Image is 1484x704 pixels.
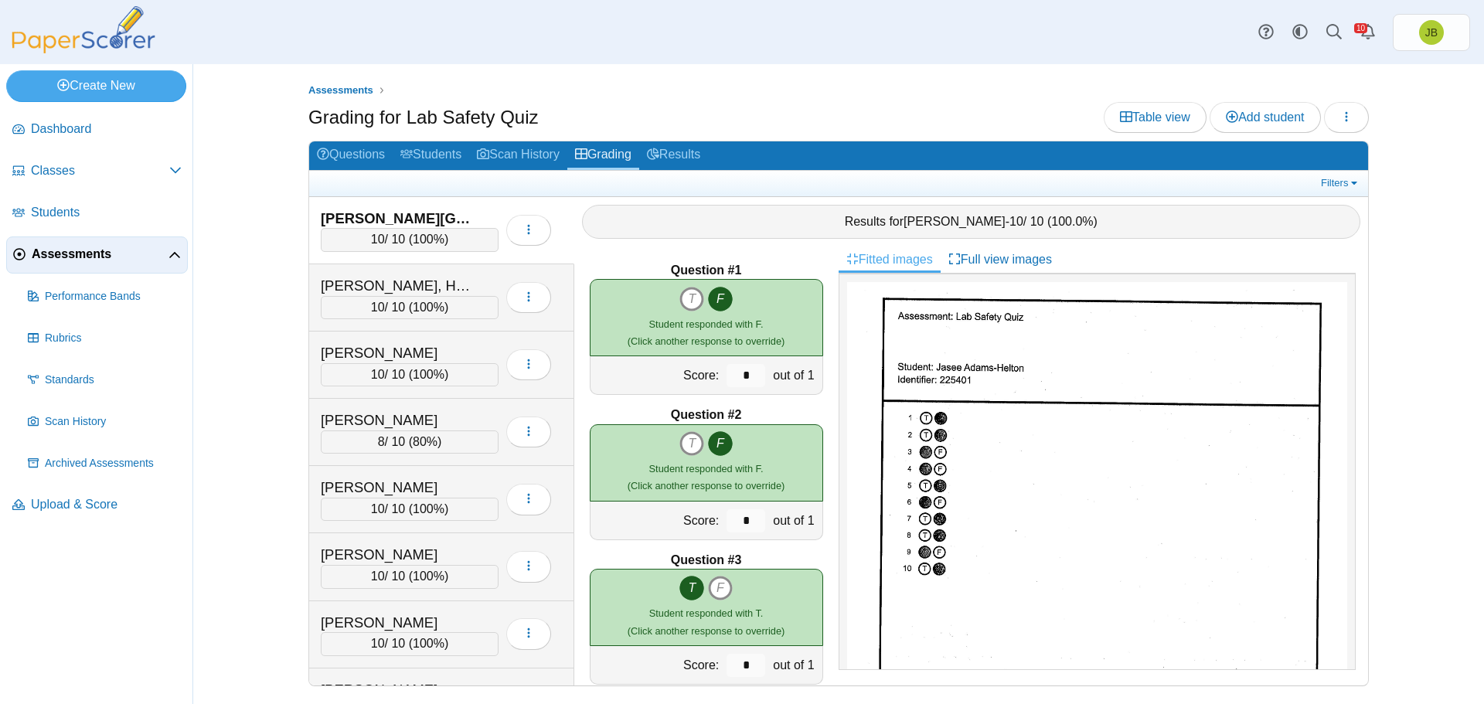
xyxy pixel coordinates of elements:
[378,435,385,448] span: 8
[591,502,723,539] div: Score:
[1419,20,1444,45] span: Joel Boyd
[309,141,393,170] a: Questions
[769,356,822,394] div: out of 1
[1351,15,1385,49] a: Alerts
[1226,111,1304,124] span: Add student
[769,502,822,539] div: out of 1
[45,331,182,346] span: Rubrics
[1120,111,1190,124] span: Table view
[671,262,742,279] b: Question #1
[22,320,188,357] a: Rubrics
[371,368,385,381] span: 10
[679,576,704,600] i: T
[32,246,168,263] span: Assessments
[321,565,499,588] div: / 10 ( )
[31,162,169,179] span: Classes
[321,343,475,363] div: [PERSON_NAME]
[904,215,1006,228] span: [PERSON_NAME]
[45,414,182,430] span: Scan History
[413,502,444,515] span: 100%
[321,276,475,296] div: [PERSON_NAME], Harmony
[469,141,567,170] a: Scan History
[413,435,437,448] span: 80%
[628,318,785,347] small: (Click another response to override)
[371,233,385,246] span: 10
[31,121,182,138] span: Dashboard
[1104,102,1207,133] a: Table view
[321,632,499,655] div: / 10 ( )
[839,247,941,273] a: Fitted images
[679,287,704,311] i: T
[22,403,188,440] a: Scan History
[628,607,785,636] small: (Click another response to override)
[413,301,444,314] span: 100%
[567,141,639,170] a: Grading
[1009,215,1023,228] span: 10
[6,6,161,53] img: PaperScorer
[413,233,444,246] span: 100%
[708,576,733,600] i: F
[591,356,723,394] div: Score:
[679,431,704,456] i: T
[321,296,499,319] div: / 10 ( )
[321,430,499,454] div: / 10 ( )
[6,487,188,524] a: Upload & Score
[45,456,182,471] span: Archived Assessments
[308,84,373,96] span: Assessments
[393,141,469,170] a: Students
[413,368,444,381] span: 100%
[321,613,475,633] div: [PERSON_NAME]
[321,498,499,521] div: / 10 ( )
[31,204,182,221] span: Students
[649,607,764,619] span: Student responded with T.
[649,318,764,330] span: Student responded with F.
[31,496,182,513] span: Upload & Score
[1425,27,1438,38] span: Joel Boyd
[591,646,723,684] div: Score:
[649,463,764,474] span: Student responded with F.
[321,410,475,430] div: [PERSON_NAME]
[305,81,377,100] a: Assessments
[321,228,499,251] div: / 10 ( )
[639,141,708,170] a: Results
[6,153,188,190] a: Classes
[671,406,742,423] b: Question #2
[321,363,499,386] div: / 10 ( )
[941,247,1060,273] a: Full view images
[371,637,385,650] span: 10
[371,502,385,515] span: 10
[321,545,475,565] div: [PERSON_NAME]
[371,301,385,314] span: 10
[6,236,188,274] a: Assessments
[371,570,385,583] span: 10
[1051,215,1093,228] span: 100.0%
[1317,175,1364,191] a: Filters
[6,195,188,232] a: Students
[1210,102,1320,133] a: Add student
[671,552,742,569] b: Question #3
[769,646,822,684] div: out of 1
[628,463,785,491] small: (Click another response to override)
[22,362,188,399] a: Standards
[22,445,188,482] a: Archived Assessments
[45,372,182,388] span: Standards
[308,104,539,131] h1: Grading for Lab Safety Quiz
[321,209,475,229] div: [PERSON_NAME][GEOGRAPHIC_DATA]
[321,478,475,498] div: [PERSON_NAME]
[6,43,161,56] a: PaperScorer
[22,278,188,315] a: Performance Bands
[1393,14,1470,51] a: Joel Boyd
[413,637,444,650] span: 100%
[708,431,733,456] i: F
[6,70,186,101] a: Create New
[6,111,188,148] a: Dashboard
[321,680,475,700] div: [PERSON_NAME]
[413,570,444,583] span: 100%
[45,289,182,304] span: Performance Bands
[708,287,733,311] i: F
[582,205,1361,239] div: Results for - / 10 ( )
